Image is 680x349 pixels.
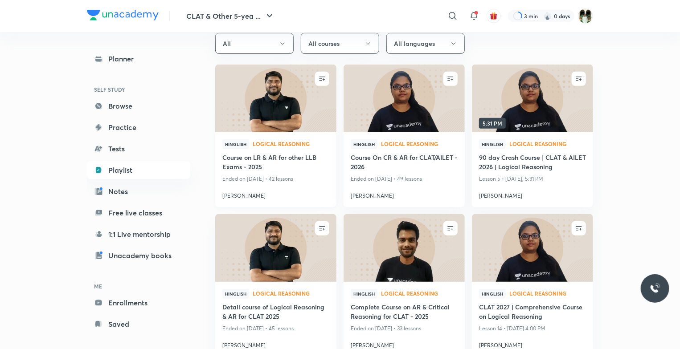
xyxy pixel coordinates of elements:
span: Hinglish [479,139,506,149]
a: Logical Reasoning [253,291,329,297]
img: avatar [490,12,498,20]
a: new-thumbnail5:31 PM [472,65,593,132]
a: Playlist [87,161,190,179]
a: CLAT 2027 | Comprehensive Course on Logical Reasoning [479,302,586,323]
a: Logical Reasoning [253,141,329,147]
h6: SELF STUDY [87,82,190,97]
a: [PERSON_NAME] [351,188,458,200]
p: Lesson 5 • [DATE], 5:31 PM [479,173,586,185]
button: All courses [301,33,379,54]
a: Unacademy books [87,247,190,264]
a: Logical Reasoning [381,141,458,147]
a: 90 day Crash Course | CLAT & AILET 2026 | Logical Reasoning [479,153,586,173]
a: Detail course of Logical Reasoning & AR for CLAT 2025 [222,302,329,323]
img: new-thumbnail [214,214,337,283]
a: Enrollments [87,294,190,312]
span: Logical Reasoning [253,291,329,296]
p: Ended on [DATE] • 45 lessons [222,323,329,334]
p: Ended on [DATE] • 49 lessons [351,173,458,185]
a: Free live classes [87,204,190,222]
a: Course on LR & AR for other LLB Exams - 2025 [222,153,329,173]
button: CLAT & Other 5-yea ... [181,7,280,25]
a: Notes [87,183,190,200]
span: Hinglish [222,139,249,149]
a: Logical Reasoning [381,291,458,297]
a: Tests [87,140,190,158]
span: Hinglish [351,139,377,149]
span: 5:31 PM [479,118,506,129]
a: Practice [87,118,190,136]
img: streak [543,12,552,20]
p: Lesson 14 • [DATE] 4:00 PM [479,323,586,334]
a: Planner [87,50,190,68]
img: new-thumbnail [214,64,337,133]
button: All [215,33,294,54]
a: new-thumbnail [215,65,336,132]
span: Hinglish [222,289,249,299]
span: Hinglish [351,289,377,299]
img: Company Logo [87,10,159,20]
img: ttu [650,283,660,294]
p: Ended on [DATE] • 42 lessons [222,173,329,185]
a: Course On CR & AR for CLAT/AILET - 2026 [351,153,458,173]
a: Saved [87,315,190,333]
img: new-thumbnail [342,214,466,283]
a: Logical Reasoning [509,291,586,297]
p: Ended on [DATE] • 33 lessons [351,323,458,334]
a: new-thumbnail [344,65,465,132]
img: amit [578,8,593,24]
a: 1:1 Live mentorship [87,225,190,243]
img: new-thumbnail [471,214,594,283]
a: Complete Course on AR & Critical Reasoning for CLAT - 2025 [351,302,458,323]
a: Browse [87,97,190,115]
a: new-thumbnail [215,214,336,282]
h6: ME [87,279,190,294]
span: Logical Reasoning [381,291,458,296]
a: new-thumbnail [472,214,593,282]
a: new-thumbnail [344,214,465,282]
a: [PERSON_NAME] [222,188,329,200]
span: Hinglish [479,289,506,299]
img: new-thumbnail [342,64,466,133]
img: new-thumbnail [471,64,594,133]
a: Company Logo [87,10,159,23]
a: [PERSON_NAME] [479,188,586,200]
span: Logical Reasoning [509,291,586,296]
button: All languages [386,33,465,54]
button: avatar [487,9,501,23]
a: Logical Reasoning [509,141,586,147]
